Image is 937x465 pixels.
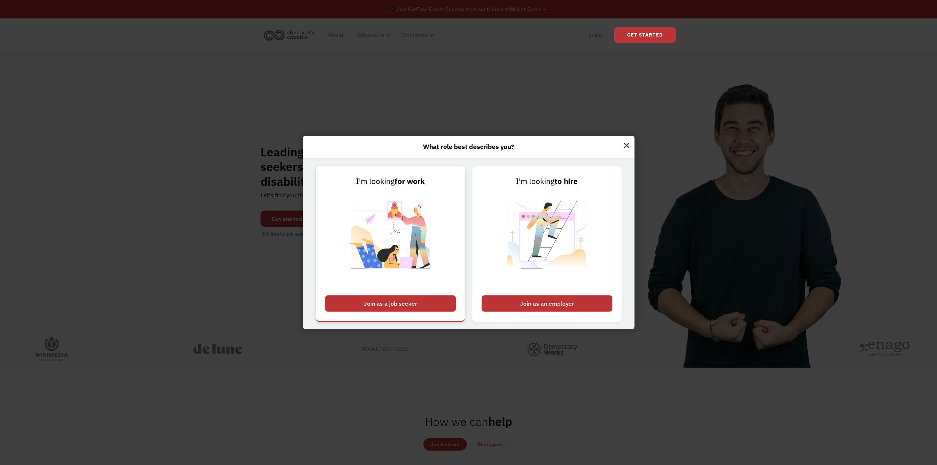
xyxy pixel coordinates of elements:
a: home [262,27,320,43]
div: Employers [397,23,436,47]
a: About [324,23,348,47]
strong: What role best describes you? [423,142,514,151]
a: Get Started [614,27,676,43]
strong: to hire [555,176,578,186]
a: I'm lookingto hireJoin as an employer [472,166,622,322]
div: I'm looking [482,176,612,187]
img: Chronically Capable logo [262,27,317,43]
a: Login [584,23,607,47]
div: Join as a job seeker [325,295,456,312]
div: Join as an employer [482,295,612,312]
div: Jobseekers [356,31,384,39]
div: Employers [401,31,427,39]
strong: for work [395,176,425,186]
div: Jobseekers [352,23,393,47]
img: Chronically Capable Personalized Job Matching [345,187,436,292]
a: I'm lookingfor workJoin as a job seeker [316,166,465,322]
div: I'm looking [325,176,456,187]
